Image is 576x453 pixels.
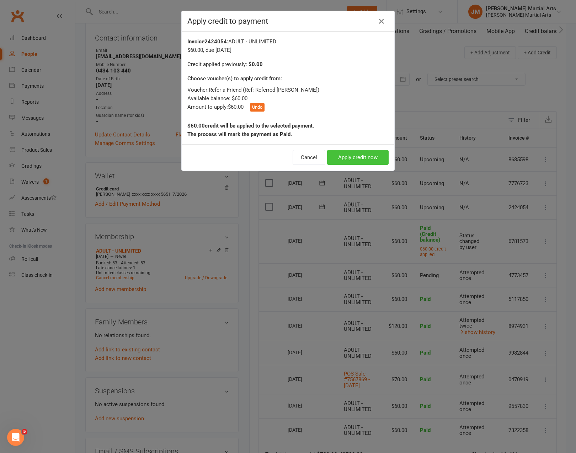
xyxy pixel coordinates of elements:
button: Undo [250,103,265,112]
strong: $60.00 credit will be applied to the selected payment. The process will mark the payment as Paid. [187,123,314,137]
div: Credit applied previously: [187,60,389,69]
button: Cancel [293,150,325,165]
iframe: Intercom live chat [7,429,24,446]
a: Close [376,16,387,27]
span: 5 [22,429,27,435]
button: Apply credit now [327,150,389,165]
label: Choose voucher(s) to apply credit from: [187,74,282,83]
strong: $0.00 [249,61,263,68]
strong: Invoice 2424054 : [187,38,228,45]
h4: Apply credit to payment [187,17,389,26]
div: ADULT - UNLIMITED $60.00 , due [DATE] [187,37,389,54]
div: Voucher: Refer a Friend (Ref: Referred [PERSON_NAME]) Available balance: $60.00 Amount to apply: ... [187,86,389,112]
